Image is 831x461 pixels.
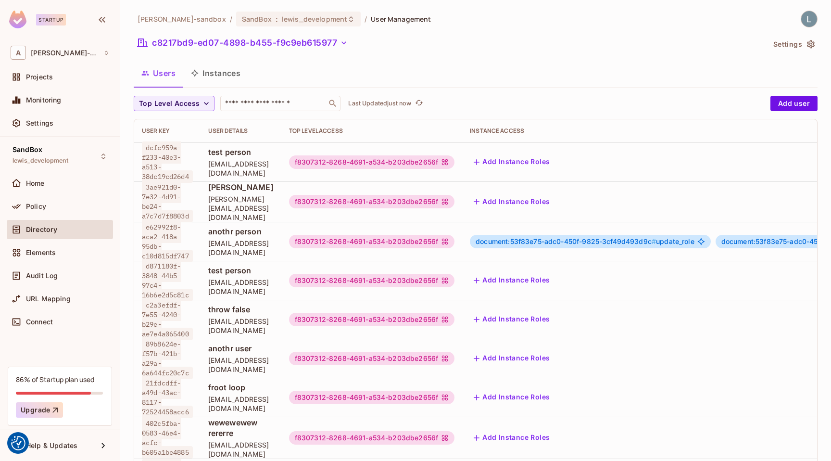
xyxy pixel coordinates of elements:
[138,14,226,24] span: the active workspace
[208,382,274,393] span: froot loop
[470,351,554,366] button: Add Instance Roles
[26,226,57,233] span: Directory
[208,147,274,157] span: test person
[365,14,367,24] li: /
[26,295,71,303] span: URL Mapping
[470,312,554,327] button: Add Instance Roles
[208,440,274,459] span: [EMAIL_ADDRESS][DOMAIN_NAME]
[413,98,425,109] button: refresh
[139,98,200,110] span: Top Level Access
[26,96,62,104] span: Monitoring
[348,100,411,107] p: Last Updated just now
[26,119,53,127] span: Settings
[289,235,454,248] div: f8307312-8268-4691-a534-b203dbe2656f
[208,194,274,222] span: [PERSON_NAME][EMAIL_ADDRESS][DOMAIN_NAME]
[470,273,554,288] button: Add Instance Roles
[26,73,53,81] span: Projects
[13,146,42,154] span: SandBox
[470,390,554,405] button: Add Instance Roles
[208,304,274,315] span: throw false
[142,221,193,262] span: e62992f8-aca2-418a-95db-c10d815df747
[282,14,347,24] span: lewis_development
[289,274,454,287] div: f8307312-8268-4691-a534-b203dbe2656f
[208,182,274,192] span: [PERSON_NAME]
[31,49,99,57] span: Workspace: alex-trustflight-sandbox
[476,237,656,245] span: document:53f83e75-adc0-450f-9825-3cf49d493d9c
[142,181,193,222] span: 3ae921d0-7e32-4d91-be24-a7c7d7f8803d
[208,159,274,178] span: [EMAIL_ADDRESS][DOMAIN_NAME]
[242,14,272,24] span: SandBox
[289,127,454,135] div: Top Level Access
[11,436,25,450] img: Revisit consent button
[9,11,26,28] img: SReyMgAAAABJRU5ErkJggg==
[11,46,26,60] span: A
[134,61,183,85] button: Users
[142,377,193,418] span: 21fdcdff-a49d-43ac-8117-72524458acc6
[26,272,58,280] span: Audit Log
[208,417,274,438] span: wewewewew rererre
[26,203,46,210] span: Policy
[289,352,454,365] div: f8307312-8268-4691-a534-b203dbe2656f
[142,417,193,459] span: 402c5fba-0583-46e4-acfc-b605a1be4885
[289,391,454,404] div: f8307312-8268-4691-a534-b203dbe2656f
[11,436,25,450] button: Consent Preferences
[26,318,53,326] span: Connect
[142,260,193,301] span: d871180f-3848-44b5-97c4-16b6e2d5c81c
[371,14,431,24] span: User Management
[208,343,274,354] span: anothr user
[230,14,232,24] li: /
[801,11,817,27] img: Lewis Youl
[470,194,554,209] button: Add Instance Roles
[208,356,274,374] span: [EMAIL_ADDRESS][DOMAIN_NAME]
[142,141,193,183] span: dcfc959a-f233-40e3-a513-38dc19cd26d4
[36,14,66,26] div: Startup
[415,99,423,108] span: refresh
[289,155,454,169] div: f8307312-8268-4691-a534-b203dbe2656f
[289,431,454,445] div: f8307312-8268-4691-a534-b203dbe2656f
[208,395,274,413] span: [EMAIL_ADDRESS][DOMAIN_NAME]
[769,37,818,52] button: Settings
[289,313,454,326] div: f8307312-8268-4691-a534-b203dbe2656f
[142,299,193,340] span: c2a3efdf-7e55-4240-b29e-ae7e4a065400
[26,249,56,256] span: Elements
[411,98,425,109] span: Click to refresh data
[134,96,214,111] button: Top Level Access
[134,35,352,51] button: c8217bd9-ed07-4898-b455-f9c9eb615977
[26,442,77,449] span: Help & Updates
[470,154,554,170] button: Add Instance Roles
[770,96,818,111] button: Add user
[142,127,193,135] div: User Key
[476,238,694,245] span: update_role
[289,195,454,208] div: f8307312-8268-4691-a534-b203dbe2656f
[26,179,45,187] span: Home
[208,278,274,296] span: [EMAIL_ADDRESS][DOMAIN_NAME]
[208,265,274,276] span: test person
[16,375,94,384] div: 86% of Startup plan used
[142,338,193,379] span: 89b8624e-f57b-421b-a29a-6a644fc20c7c
[470,430,554,446] button: Add Instance Roles
[652,237,656,245] span: #
[208,226,274,237] span: anothr person
[208,127,274,135] div: User Details
[208,317,274,335] span: [EMAIL_ADDRESS][DOMAIN_NAME]
[13,157,69,165] span: lewis_development
[275,15,278,23] span: :
[208,239,274,257] span: [EMAIL_ADDRESS][DOMAIN_NAME]
[16,402,63,418] button: Upgrade
[183,61,248,85] button: Instances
